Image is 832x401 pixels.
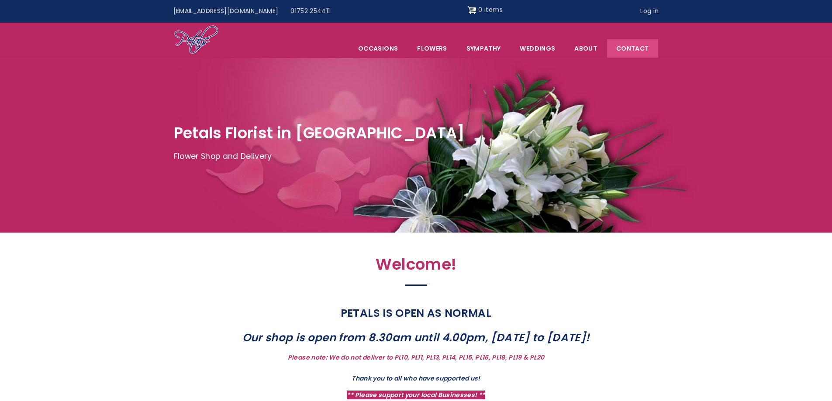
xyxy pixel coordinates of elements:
[468,3,503,17] a: Shopping cart 0 items
[634,3,665,20] a: Log in
[288,353,544,362] strong: Please note: We do not deliver to PL10, PL11, PL13, PL14, PL15, PL16, PL18, PL19 & PL20
[174,122,465,144] span: Petals Florist in [GEOGRAPHIC_DATA]
[468,3,476,17] img: Shopping cart
[174,150,659,163] p: Flower Shop and Delivery
[352,374,480,383] strong: Thank you to all who have supported us!
[408,39,456,58] a: Flowers
[511,39,564,58] span: Weddings
[347,391,485,399] strong: ** Please support your local Businesses! **
[174,25,219,55] img: Home
[565,39,606,58] a: About
[457,39,510,58] a: Sympathy
[242,330,590,345] strong: Our shop is open from 8.30am until 4.00pm, [DATE] to [DATE]!
[478,5,502,14] span: 0 items
[226,255,606,278] h2: Welcome!
[349,39,407,58] span: Occasions
[341,305,491,321] strong: PETALS IS OPEN AS NORMAL
[607,39,658,58] a: Contact
[284,3,336,20] a: 01752 254411
[167,3,285,20] a: [EMAIL_ADDRESS][DOMAIN_NAME]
